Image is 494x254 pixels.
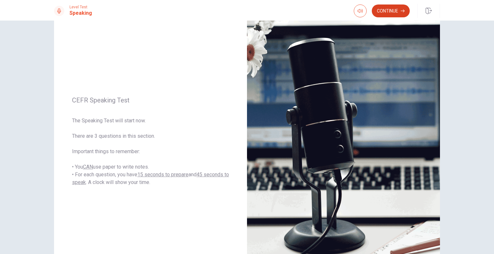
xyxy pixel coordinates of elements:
[72,117,229,186] span: The Speaking Test will start now. There are 3 questions in this section. Important things to reme...
[69,5,92,9] span: Level Test
[69,9,92,17] h1: Speaking
[137,171,188,178] u: 15 seconds to prepare
[83,164,93,170] u: CAN
[72,96,229,104] span: CEFR Speaking Test
[372,4,410,17] button: Continue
